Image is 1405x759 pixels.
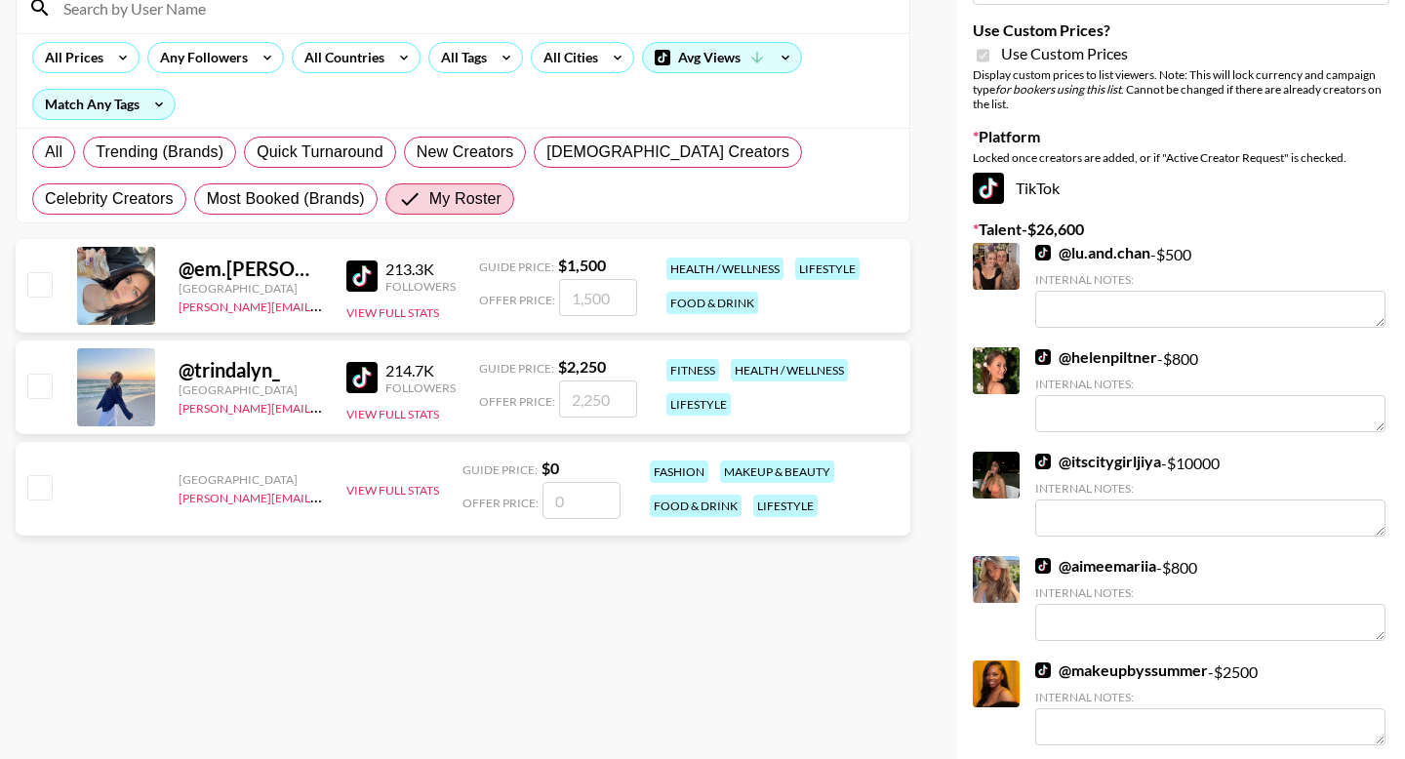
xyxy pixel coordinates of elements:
[179,382,323,397] div: [GEOGRAPHIC_DATA]
[1001,44,1128,63] span: Use Custom Prices
[385,380,456,395] div: Followers
[666,393,731,416] div: lifestyle
[179,397,560,416] a: [PERSON_NAME][EMAIL_ADDRESS][PERSON_NAME][DOMAIN_NAME]
[753,495,818,517] div: lifestyle
[1035,556,1385,641] div: - $ 800
[1035,454,1051,469] img: TikTok
[666,292,758,314] div: food & drink
[1035,245,1051,260] img: TikTok
[973,150,1389,165] div: Locked once creators are added, or if "Active Creator Request" is checked.
[559,380,637,418] input: 2,250
[179,281,323,296] div: [GEOGRAPHIC_DATA]
[429,187,502,211] span: My Roster
[1035,349,1051,365] img: TikTok
[542,459,559,477] strong: $ 0
[973,127,1389,146] label: Platform
[346,260,378,292] img: TikTok
[558,357,606,376] strong: $ 2,250
[973,220,1389,239] label: Talent - $ 26,600
[385,361,456,380] div: 214.7K
[973,20,1389,40] label: Use Custom Prices?
[462,496,539,510] span: Offer Price:
[720,460,834,483] div: makeup & beauty
[1035,347,1157,367] a: @helenpiltner
[179,257,323,281] div: @ em.[PERSON_NAME]
[179,472,323,487] div: [GEOGRAPHIC_DATA]
[33,43,107,72] div: All Prices
[385,260,456,279] div: 213.3K
[479,361,554,376] span: Guide Price:
[1035,660,1385,745] div: - $ 2500
[1035,452,1385,537] div: - $ 10000
[45,140,62,164] span: All
[479,260,554,274] span: Guide Price:
[666,258,783,280] div: health / wellness
[45,187,174,211] span: Celebrity Creators
[179,358,323,382] div: @ trindalyn_
[795,258,860,280] div: lifestyle
[385,279,456,294] div: Followers
[1035,585,1385,600] div: Internal Notes:
[973,173,1004,204] img: TikTok
[1035,558,1051,574] img: TikTok
[96,140,223,164] span: Trending (Brands)
[346,407,439,421] button: View Full Stats
[346,362,378,393] img: TikTok
[479,293,555,307] span: Offer Price:
[542,482,621,519] input: 0
[1035,377,1385,391] div: Internal Notes:
[33,90,175,119] div: Match Any Tags
[973,67,1389,111] div: Display custom prices to list viewers. Note: This will lock currency and campaign type . Cannot b...
[179,296,560,314] a: [PERSON_NAME][EMAIL_ADDRESS][PERSON_NAME][DOMAIN_NAME]
[650,495,742,517] div: food & drink
[1035,662,1051,678] img: TikTok
[429,43,491,72] div: All Tags
[666,359,719,381] div: fitness
[148,43,252,72] div: Any Followers
[293,43,388,72] div: All Countries
[532,43,602,72] div: All Cities
[462,462,538,477] span: Guide Price:
[479,394,555,409] span: Offer Price:
[346,305,439,320] button: View Full Stats
[1035,481,1385,496] div: Internal Notes:
[207,187,365,211] span: Most Booked (Brands)
[973,173,1389,204] div: TikTok
[559,279,637,316] input: 1,500
[995,82,1121,97] em: for bookers using this list
[417,140,514,164] span: New Creators
[1035,660,1208,680] a: @makeupbyssummer
[1035,243,1385,328] div: - $ 500
[257,140,383,164] span: Quick Turnaround
[643,43,801,72] div: Avg Views
[1035,452,1161,471] a: @itscitygirljiya
[650,460,708,483] div: fashion
[1035,556,1156,576] a: @aimeemariia
[1035,690,1385,704] div: Internal Notes:
[731,359,848,381] div: health / wellness
[546,140,789,164] span: [DEMOGRAPHIC_DATA] Creators
[346,483,439,498] button: View Full Stats
[179,487,560,505] a: [PERSON_NAME][EMAIL_ADDRESS][PERSON_NAME][DOMAIN_NAME]
[558,256,606,274] strong: $ 1,500
[1035,347,1385,432] div: - $ 800
[1035,243,1150,262] a: @lu.and.chan
[1035,272,1385,287] div: Internal Notes:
